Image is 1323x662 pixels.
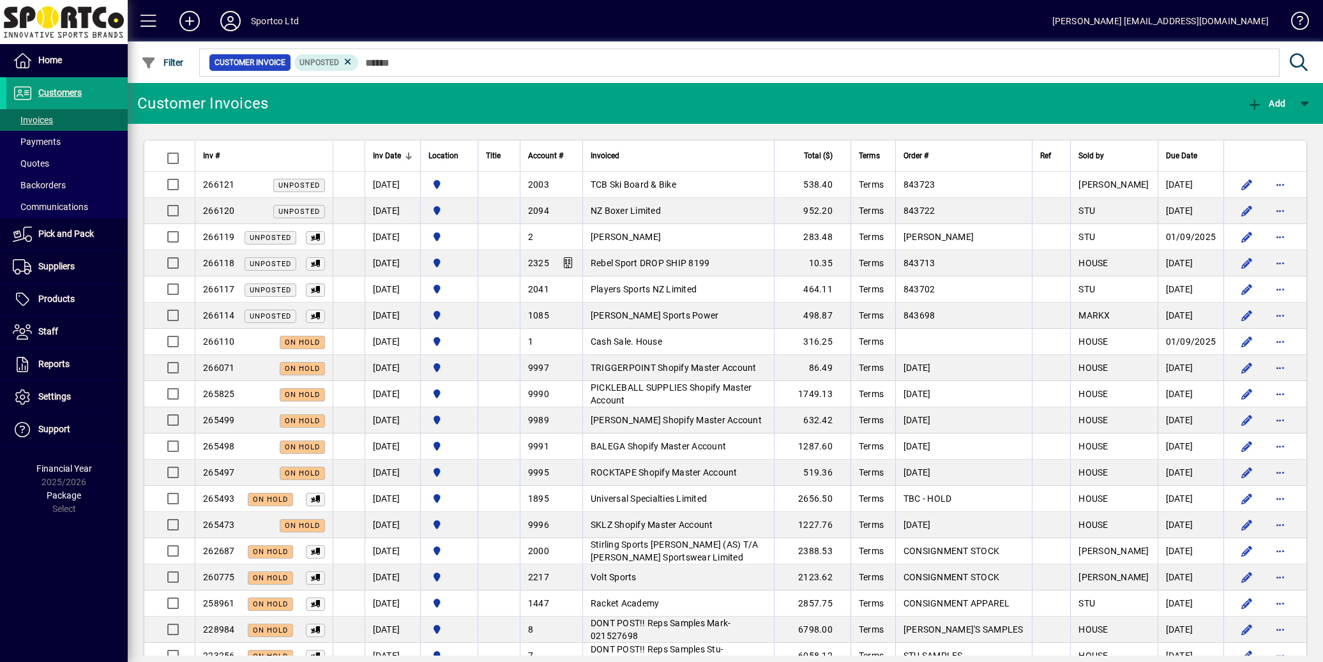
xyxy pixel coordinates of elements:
[903,389,931,399] span: [DATE]
[1078,493,1108,504] span: HOUSE
[774,198,850,224] td: 952.20
[1270,227,1290,247] button: More options
[903,624,1024,635] span: [PERSON_NAME]'S SAMPLES
[1158,512,1224,538] td: [DATE]
[428,149,470,163] div: Location
[591,336,662,347] span: Cash Sale. House
[528,179,549,190] span: 2003
[1270,436,1290,456] button: More options
[591,520,713,530] span: SKLZ Shopify Master Account
[428,544,470,558] span: Sportco Ltd Warehouse
[6,316,128,348] a: Staff
[203,520,235,530] span: 265473
[6,174,128,196] a: Backorders
[859,493,884,504] span: Terms
[285,365,320,373] span: On hold
[428,282,470,296] span: Sportco Ltd Warehouse
[528,572,549,582] span: 2217
[1078,310,1110,320] span: MARKX
[250,260,291,268] span: Unposted
[1281,3,1307,44] a: Knowledge Base
[528,441,549,451] span: 9991
[1237,174,1257,195] button: Edit
[1158,355,1224,381] td: [DATE]
[903,149,1024,163] div: Order #
[903,149,928,163] span: Order #
[203,363,235,373] span: 266071
[373,149,401,163] span: Inv Date
[774,250,850,276] td: 10.35
[774,172,850,198] td: 538.40
[285,338,320,347] span: On hold
[285,522,320,530] span: On hold
[250,234,291,242] span: Unposted
[903,206,935,216] span: 843722
[203,232,235,242] span: 266119
[528,467,549,478] span: 9995
[285,417,320,425] span: On hold
[6,251,128,283] a: Suppliers
[1166,149,1197,163] span: Due Date
[38,261,75,271] span: Suppliers
[1078,179,1149,190] span: [PERSON_NAME]
[203,310,235,320] span: 266114
[6,218,128,250] a: Pick and Pack
[138,51,187,74] button: Filter
[365,329,420,355] td: [DATE]
[1237,279,1257,299] button: Edit
[250,312,291,320] span: Unposted
[903,598,1010,608] span: CONSIGNMENT APPAREL
[1078,415,1108,425] span: HOUSE
[591,258,710,268] span: Rebel Sport DROP SHIP 8199
[141,57,184,68] span: Filter
[1078,520,1108,530] span: HOUSE
[591,415,762,425] span: [PERSON_NAME] Shopify Master Account
[365,564,420,591] td: [DATE]
[528,363,549,373] span: 9997
[365,486,420,512] td: [DATE]
[591,206,661,216] span: NZ Boxer Limited
[774,303,850,329] td: 498.87
[1158,250,1224,276] td: [DATE]
[903,179,935,190] span: 843723
[250,286,291,294] span: Unposted
[285,391,320,399] span: On hold
[591,310,719,320] span: [PERSON_NAME] Sports Power
[6,381,128,413] a: Settings
[365,617,420,643] td: [DATE]
[1270,541,1290,561] button: More options
[36,463,92,474] span: Financial Year
[253,495,288,504] span: On hold
[428,149,458,163] span: Location
[1237,357,1257,378] button: Edit
[859,624,884,635] span: Terms
[528,284,549,294] span: 2041
[1158,329,1224,355] td: 01/09/2025
[203,598,235,608] span: 258961
[528,520,549,530] span: 9996
[1158,276,1224,303] td: [DATE]
[859,415,884,425] span: Terms
[203,336,235,347] span: 266110
[903,284,935,294] span: 843702
[1237,488,1257,509] button: Edit
[278,181,320,190] span: Unposted
[1078,149,1149,163] div: Sold by
[528,149,575,163] div: Account #
[38,294,75,304] span: Products
[528,336,533,347] span: 1
[365,250,420,276] td: [DATE]
[428,465,470,479] span: Sportco Ltd Warehouse
[428,387,470,401] span: Sportco Ltd Warehouse
[1158,564,1224,591] td: [DATE]
[774,433,850,460] td: 1287.60
[591,382,752,405] span: PICKLEBALL SUPPLIES Shopify Master Account
[365,198,420,224] td: [DATE]
[903,232,974,242] span: [PERSON_NAME]
[13,137,61,147] span: Payments
[169,10,210,33] button: Add
[1158,172,1224,198] td: [DATE]
[6,414,128,446] a: Support
[253,574,288,582] span: On hold
[47,490,81,500] span: Package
